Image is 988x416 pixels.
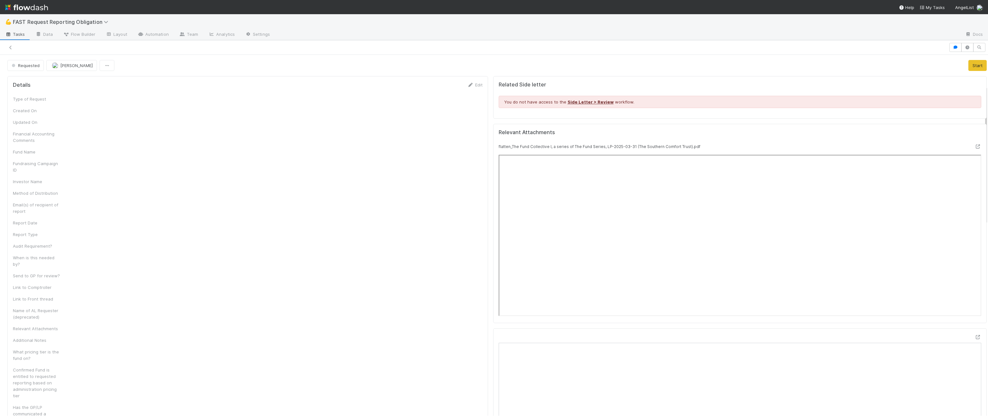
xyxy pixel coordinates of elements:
[955,5,974,10] span: AngelList
[13,307,61,320] div: Name of AL Requester (deprecated)
[101,30,132,40] a: Layout
[13,367,61,399] div: Confirmed Fund is entitled to requested reporting based on administration pricing tier
[13,96,61,102] div: Type of Request
[499,144,700,149] small: flatten_The Fund Collective I, a series of The Fund Series, LP-2025-03-31 (The Southern Comfort T...
[13,325,61,332] div: Relevant Attachments
[30,30,58,40] a: Data
[174,30,203,40] a: Team
[13,243,61,249] div: Audit Requirement?
[13,254,61,267] div: When is this needed by?
[13,82,31,88] h5: Details
[919,4,945,11] a: My Tasks
[63,31,95,37] span: Flow Builder
[13,19,111,25] span: FAST Request Reporting Obligation
[968,60,987,71] button: Start
[499,129,555,136] h5: Relevant Attachments
[13,131,61,144] div: Financial Accounting Comments
[5,31,25,37] span: Tasks
[13,149,61,155] div: Fund Name
[203,30,240,40] a: Analytics
[58,30,101,40] a: Flow Builder
[13,272,61,279] div: Send to GP for review?
[13,178,61,185] div: Investor Name
[13,284,61,291] div: Link to Comptroller
[60,63,93,68] span: [PERSON_NAME]
[467,82,483,87] a: Edit
[499,96,981,108] div: You do not have access to the workflow.
[13,231,61,238] div: Report Type
[899,4,914,11] div: Help
[13,160,61,173] div: Fundraising Campaign ID
[5,2,48,13] img: logo-inverted-e16ddd16eac7371096b0.svg
[5,19,12,25] span: 💪
[976,5,983,11] img: avatar_8d06466b-a936-4205-8f52-b0cc03e2a179.png
[13,349,61,362] div: What pricing tier is the fund on?
[7,60,44,71] button: Requested
[240,30,275,40] a: Settings
[919,5,945,10] span: My Tasks
[568,99,614,104] a: Side Letter > Review
[10,63,40,68] span: Requested
[13,119,61,125] div: Updated On
[13,220,61,226] div: Report Date
[13,107,61,114] div: Created On
[960,30,988,40] a: Docs
[46,60,97,71] button: [PERSON_NAME]
[13,337,61,343] div: Additional Notes
[13,190,61,196] div: Method of Distribution
[13,296,61,302] div: Link to Front thread
[52,62,58,69] img: avatar_c7c7de23-09de-42ad-8e02-7981c37ee075.png
[499,82,981,88] h5: Related Side letter
[132,30,174,40] a: Automation
[13,202,61,214] div: Email(s) of recipient of report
